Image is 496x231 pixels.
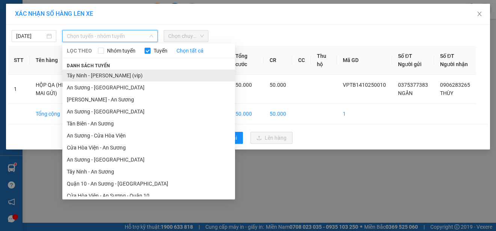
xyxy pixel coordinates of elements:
[59,23,103,32] span: 01 Võ Văn Truyện, KP.1, Phường 2
[62,69,235,82] li: Tây Ninh - [PERSON_NAME] (vip)
[440,61,468,67] span: Người nhận
[151,47,170,55] span: Tuyến
[30,46,82,75] th: Tên hàng
[229,46,263,75] th: Tổng cước
[15,10,93,17] span: XÁC NHẬN SỐ HÀNG LÊN XE
[264,46,292,75] th: CR
[2,48,78,53] span: [PERSON_NAME]:
[104,47,139,55] span: Nhóm tuyến
[8,75,30,104] td: 1
[17,54,46,59] span: 02:37:21 [DATE]
[8,46,30,75] th: STT
[20,41,92,47] span: -----------------------------------------
[62,166,235,178] li: Tây Ninh - An Sương
[38,48,79,53] span: VPTB1510250002
[62,94,235,106] li: [PERSON_NAME] - An Sương
[62,190,235,202] li: Cửa Hòa Viện - An Sương - Quận 10
[67,47,92,55] span: LỌC THEO
[398,53,412,59] span: Số ĐT
[16,32,45,40] input: 15/10/2025
[469,4,490,25] button: Close
[62,130,235,142] li: An Sương - Cửa Hòa Viện
[476,11,482,17] span: close
[235,82,252,88] span: 50.000
[440,53,454,59] span: Số ĐT
[168,30,204,42] span: Chọn chuyến
[59,33,92,38] span: Hotline: 19001152
[440,82,470,88] span: 0906283265
[62,142,235,154] li: Cửa Hòa Viện - An Sương
[30,104,82,124] td: Tổng cộng
[270,82,286,88] span: 50.000
[398,90,413,96] span: NGÂN
[149,34,154,38] span: down
[62,82,235,94] li: An Sương - [GEOGRAPHIC_DATA]
[250,132,292,144] button: uploadLên hàng
[67,30,153,42] span: Chọn tuyến - nhóm tuyến
[440,90,453,96] span: THÙY
[3,5,36,38] img: logo
[62,106,235,118] li: An Sương - [GEOGRAPHIC_DATA]
[337,104,392,124] td: 1
[292,46,311,75] th: CC
[62,154,235,166] li: An Sương - [GEOGRAPHIC_DATA]
[343,82,386,88] span: VPTB1410250010
[59,12,101,21] span: Bến xe [GEOGRAPHIC_DATA]
[398,82,428,88] span: 0375377383
[229,104,263,124] td: 50.000
[30,75,82,104] td: HỘP QA (HẸN MAI GỬI)
[176,47,204,55] a: Chọn tất cả
[59,4,103,11] strong: ĐỒNG PHƯỚC
[398,61,422,67] span: Người gửi
[62,62,115,69] span: Danh sách tuyến
[2,54,46,59] span: In ngày:
[62,178,235,190] li: Quận 10 - An Sương - [GEOGRAPHIC_DATA]
[311,46,337,75] th: Thu hộ
[264,104,292,124] td: 50.000
[337,46,392,75] th: Mã GD
[62,118,235,130] li: Tân Biên - An Sương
